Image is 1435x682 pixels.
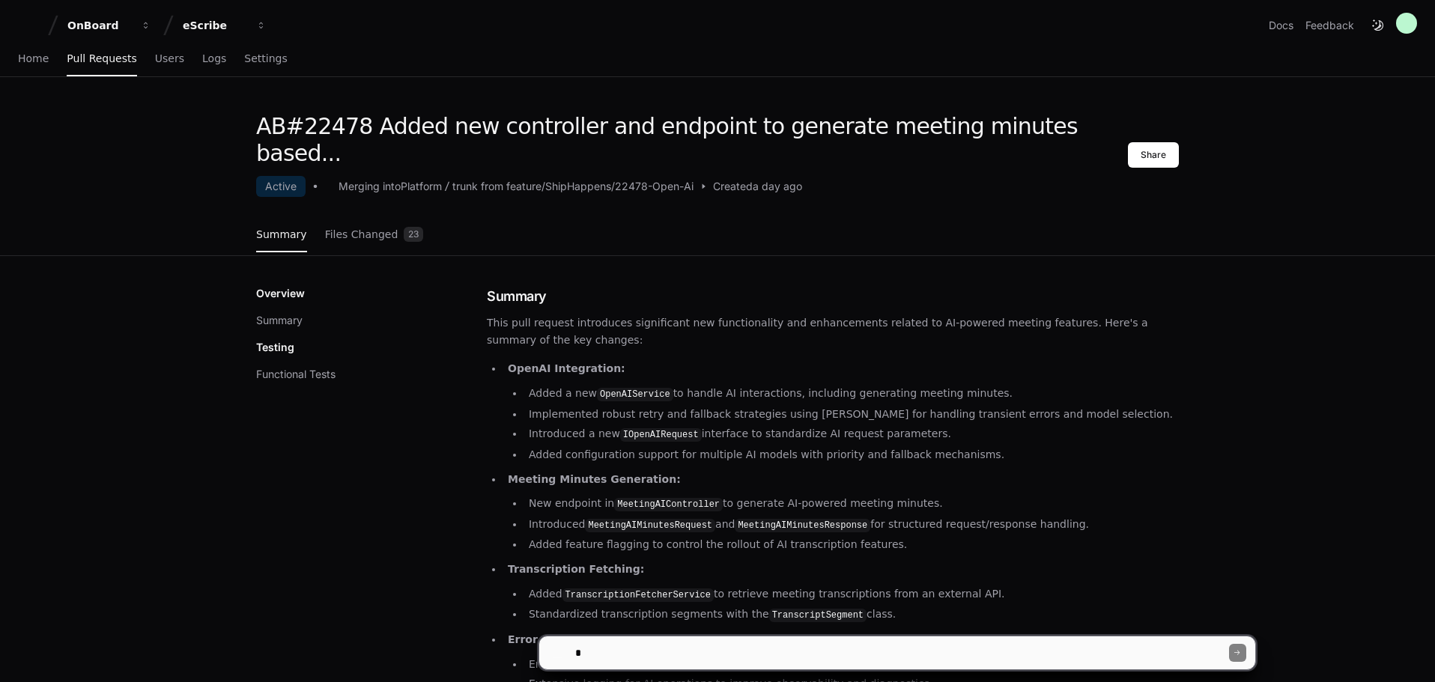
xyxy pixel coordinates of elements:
[183,18,247,33] div: eScribe
[67,18,132,33] div: OnBoard
[155,54,184,63] span: Users
[256,367,336,382] button: Functional Tests
[401,179,442,194] div: Platform
[256,340,294,355] p: Testing
[769,609,867,622] code: TranscriptSegment
[67,42,136,76] a: Pull Requests
[256,176,306,197] div: Active
[1128,142,1179,168] button: Share
[1269,18,1293,33] a: Docs
[325,230,398,239] span: Files Changed
[61,12,157,39] button: OnBoard
[202,42,226,76] a: Logs
[614,498,723,511] code: MeetingAIController
[524,536,1179,553] li: Added feature flagging to control the rollout of AI transcription features.
[508,633,676,645] strong: Error Handling and Logging:
[562,588,714,602] code: TranscriptionFetcherService
[18,42,49,76] a: Home
[256,230,307,239] span: Summary
[524,585,1179,603] li: Added to retrieve meeting transcriptions from an external API.
[487,314,1179,349] p: This pull request introduces significant new functionality and enhancements related to AI-powered...
[256,113,1128,167] h1: AB#22478 Added new controller and endpoint to generate meeting minutes based...
[524,656,1179,673] li: Enhanced error reporting with new error codes for AI and transcription operations.
[487,286,1179,307] h1: Summary
[244,54,287,63] span: Settings
[524,606,1179,624] li: Standardized transcription segments with the class.
[524,446,1179,463] li: Added configuration support for multiple AI models with priority and fallback mechanisms.
[202,54,226,63] span: Logs
[735,519,870,532] code: MeetingAIMinutesResponse
[524,516,1179,534] li: Introduced and for structured request/response handling.
[256,313,303,328] button: Summary
[256,286,305,301] p: Overview
[524,406,1179,423] li: Implemented robust retry and fallback strategies using [PERSON_NAME] for handling transient error...
[753,179,802,194] span: a day ago
[524,385,1179,403] li: Added a new to handle AI interactions, including generating meeting minutes.
[155,42,184,76] a: Users
[339,179,401,194] div: Merging into
[585,519,715,532] code: MeetingAIMinutesRequest
[508,362,625,374] strong: OpenAI Integration:
[177,12,273,39] button: eScribe
[244,42,287,76] a: Settings
[452,179,694,194] div: trunk from feature/ShipHappens/22478-Open-Ai
[508,563,644,575] strong: Transcription Fetching:
[524,425,1179,443] li: Introduced a new interface to standardize AI request parameters.
[1305,18,1354,33] button: Feedback
[67,54,136,63] span: Pull Requests
[620,428,702,442] code: IOpenAIRequest
[18,54,49,63] span: Home
[508,473,681,485] strong: Meeting Minutes Generation:
[713,179,753,194] span: Created
[404,227,423,242] span: 23
[597,388,673,401] code: OpenAIService
[524,495,1179,513] li: New endpoint in to generate AI-powered meeting minutes.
